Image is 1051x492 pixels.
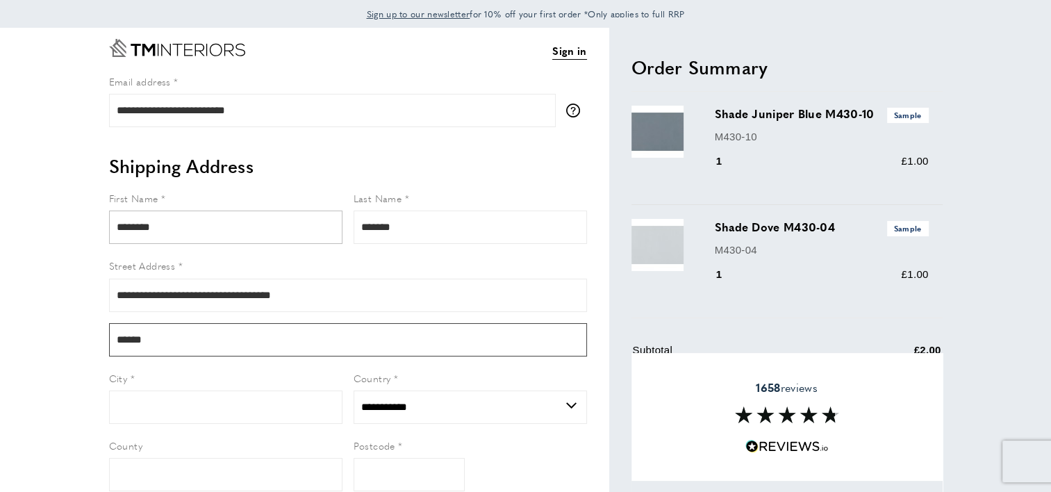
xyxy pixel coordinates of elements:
td: Subtotal [633,342,844,369]
div: 1 [715,153,742,170]
span: £1.00 [901,268,928,280]
span: Street Address [109,259,176,272]
strong: 1658 [756,379,780,395]
h2: Shipping Address [109,154,587,179]
img: Reviews section [735,407,839,423]
h3: Shade Dove M430-04 [715,219,929,236]
span: Last Name [354,191,402,205]
p: M430-10 [715,129,929,145]
span: for 10% off your first order *Only applies to full RRP [367,8,685,20]
img: Shade Juniper Blue M430-10 [631,106,684,158]
a: Go to Home page [109,39,245,57]
span: reviews [756,381,817,395]
img: Shade Dove M430-04 [631,219,684,271]
a: Sign in [552,42,586,60]
p: M430-04 [715,242,929,259]
button: More information [566,104,587,117]
span: County [109,438,142,452]
span: Sample [887,221,929,236]
div: 1 [715,266,742,283]
span: Sample [887,108,929,122]
span: Email address [109,74,171,88]
h2: Order Summary [631,55,943,80]
img: Reviews.io 5 stars [745,440,829,453]
td: £2.00 [845,342,941,369]
span: First Name [109,191,158,205]
h3: Shade Juniper Blue M430-10 [715,106,929,122]
span: £1.00 [901,155,928,167]
span: Country [354,371,391,385]
span: City [109,371,128,385]
a: Sign up to our newsletter [367,7,470,21]
span: Postcode [354,438,395,452]
span: Sign up to our newsletter [367,8,470,20]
